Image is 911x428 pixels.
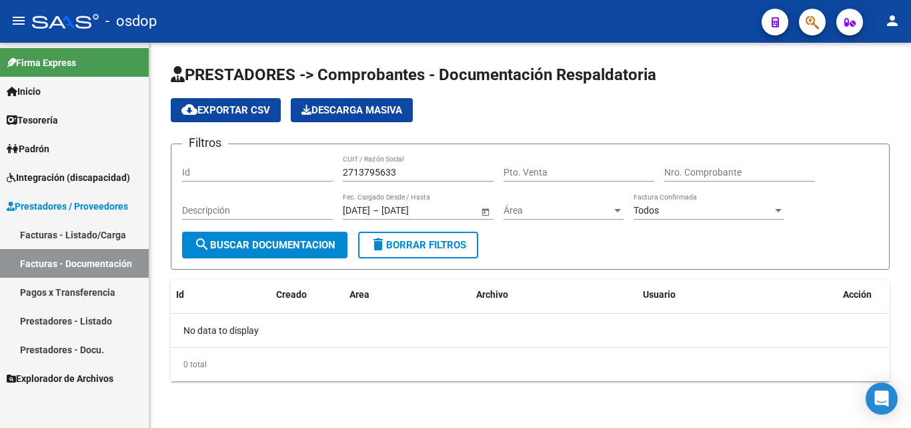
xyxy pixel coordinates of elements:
[182,134,228,152] h3: Filtros
[7,113,58,128] span: Tesorería
[171,65,656,84] span: PRESTADORES -> Comprobantes - Documentación Respaldatoria
[276,289,307,300] span: Creado
[866,383,898,415] div: Open Intercom Messenger
[344,280,471,309] datatable-header-cell: Area
[7,199,128,214] span: Prestadores / Proveedores
[182,232,347,258] button: Buscar Documentacion
[471,280,638,309] datatable-header-cell: Archivo
[7,142,49,156] span: Padrón
[271,280,344,309] datatable-header-cell: Creado
[11,13,27,29] mat-icon: menu
[643,289,676,300] span: Usuario
[884,13,900,29] mat-icon: person
[478,204,492,218] button: Open calendar
[301,104,402,116] span: Descarga Masiva
[171,314,890,347] div: No data to display
[476,289,508,300] span: Archivo
[504,205,612,216] span: Área
[349,289,369,300] span: Area
[381,205,447,216] input: Fecha fin
[370,239,466,251] span: Borrar Filtros
[291,98,413,122] button: Descarga Masiva
[105,7,157,36] span: - osdop
[171,98,281,122] button: Exportar CSV
[7,84,41,99] span: Inicio
[370,236,386,252] mat-icon: delete
[343,205,370,216] input: Fecha inicio
[634,205,659,216] span: Todos
[171,280,224,309] datatable-header-cell: Id
[194,239,335,251] span: Buscar Documentacion
[291,98,413,122] app-download-masive: Descarga masiva de comprobantes (adjuntos)
[7,371,113,386] span: Explorador de Archivos
[638,280,838,309] datatable-header-cell: Usuario
[358,232,478,258] button: Borrar Filtros
[181,104,270,116] span: Exportar CSV
[7,170,130,185] span: Integración (discapacidad)
[7,55,76,70] span: Firma Express
[373,205,379,216] span: –
[176,289,184,300] span: Id
[181,101,197,118] mat-icon: cloud_download
[171,348,890,381] div: 0 total
[843,289,872,300] span: Acción
[838,280,904,309] datatable-header-cell: Acción
[194,236,210,252] mat-icon: search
